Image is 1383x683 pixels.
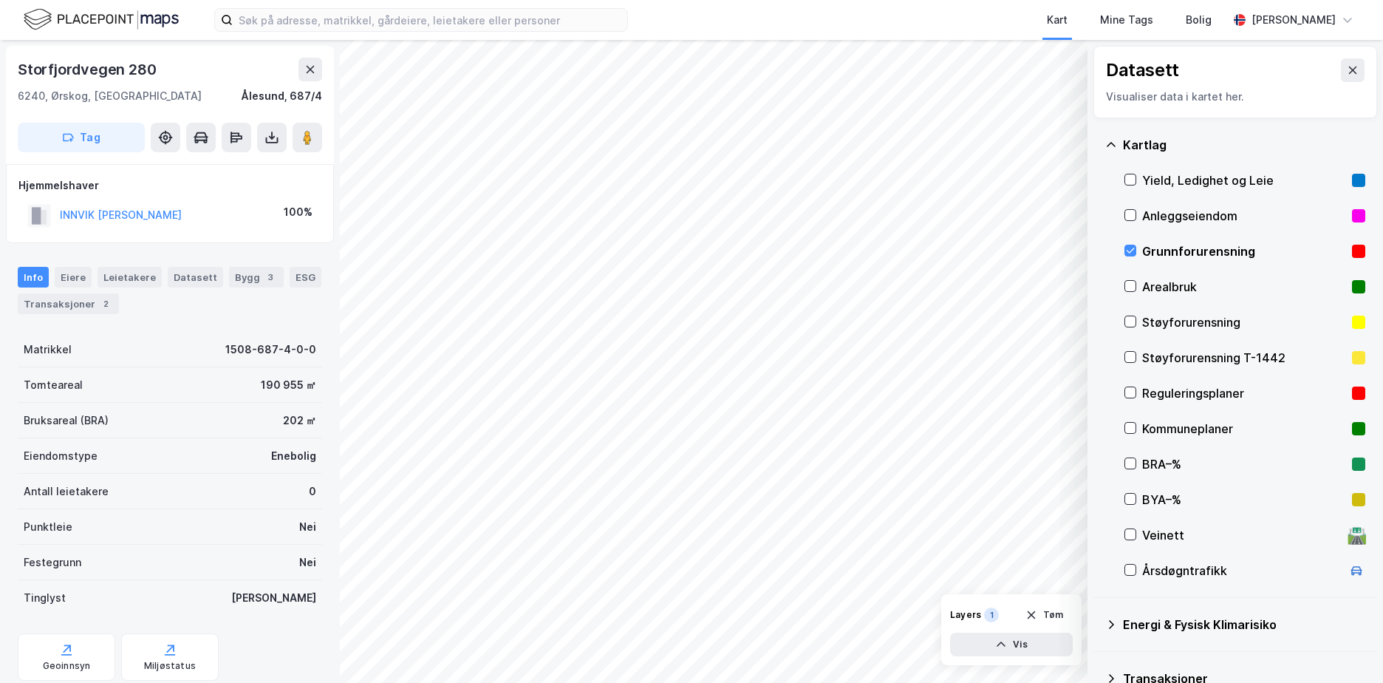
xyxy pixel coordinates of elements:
div: Nei [299,554,316,571]
div: Kartlag [1123,136,1365,154]
div: Datasett [1106,58,1179,82]
div: 190 955 ㎡ [261,376,316,394]
div: Eiere [55,267,92,288]
div: Matrikkel [24,341,72,359]
div: Yield, Ledighet og Leie [1142,171,1346,189]
button: Tag [18,123,145,152]
button: Vis [950,633,1073,656]
div: Miljøstatus [144,660,196,672]
button: Tøm [1016,603,1073,627]
div: Anleggseiendom [1142,207,1346,225]
div: Tomteareal [24,376,83,394]
div: Støyforurensning [1142,313,1346,331]
div: Transaksjoner [18,293,119,314]
div: Årsdøgntrafikk [1142,562,1342,580]
div: Ålesund, 687/4 [241,87,322,105]
div: [PERSON_NAME] [231,589,316,607]
div: Bygg [229,267,284,288]
div: Datasett [168,267,223,288]
div: Info [18,267,49,288]
div: 202 ㎡ [283,412,316,429]
div: [PERSON_NAME] [1251,11,1336,29]
div: Nei [299,518,316,536]
div: Geoinnsyn [43,660,91,672]
div: Kart [1047,11,1068,29]
div: Bruksareal (BRA) [24,412,109,429]
div: 100% [284,203,313,221]
div: 6240, Ørskog, [GEOGRAPHIC_DATA] [18,87,202,105]
div: Antall leietakere [24,483,109,500]
div: Tinglyst [24,589,66,607]
div: Leietakere [98,267,162,288]
div: Veinett [1142,526,1342,544]
div: 3 [263,270,278,285]
input: Søk på adresse, matrikkel, gårdeiere, leietakere eller personer [233,9,627,31]
div: Kommuneplaner [1142,420,1346,438]
div: BRA–% [1142,455,1346,473]
div: 0 [309,483,316,500]
div: Energi & Fysisk Klimarisiko [1123,616,1365,633]
div: 1 [984,608,999,622]
div: 2 [98,296,113,311]
div: ESG [290,267,321,288]
img: logo.f888ab2527a4732fd821a326f86c7f29.svg [24,7,179,33]
div: Grunnforurensning [1142,242,1346,260]
div: Støyforurensning T-1442 [1142,349,1346,367]
div: Hjemmelshaver [18,177,321,194]
div: Reguleringsplaner [1142,384,1346,402]
div: Eiendomstype [24,447,98,465]
div: 🛣️ [1347,526,1367,545]
iframe: Chat Widget [1309,612,1383,683]
div: Bolig [1186,11,1212,29]
div: Enebolig [271,447,316,465]
div: Storfjordvegen 280 [18,58,159,81]
div: Festegrunn [24,554,81,571]
div: BYA–% [1142,491,1346,509]
div: Punktleie [24,518,72,536]
div: Visualiser data i kartet her. [1106,88,1365,106]
div: Mine Tags [1100,11,1153,29]
div: Arealbruk [1142,278,1346,296]
div: Layers [950,609,981,621]
div: 1508-687-4-0-0 [225,341,316,359]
